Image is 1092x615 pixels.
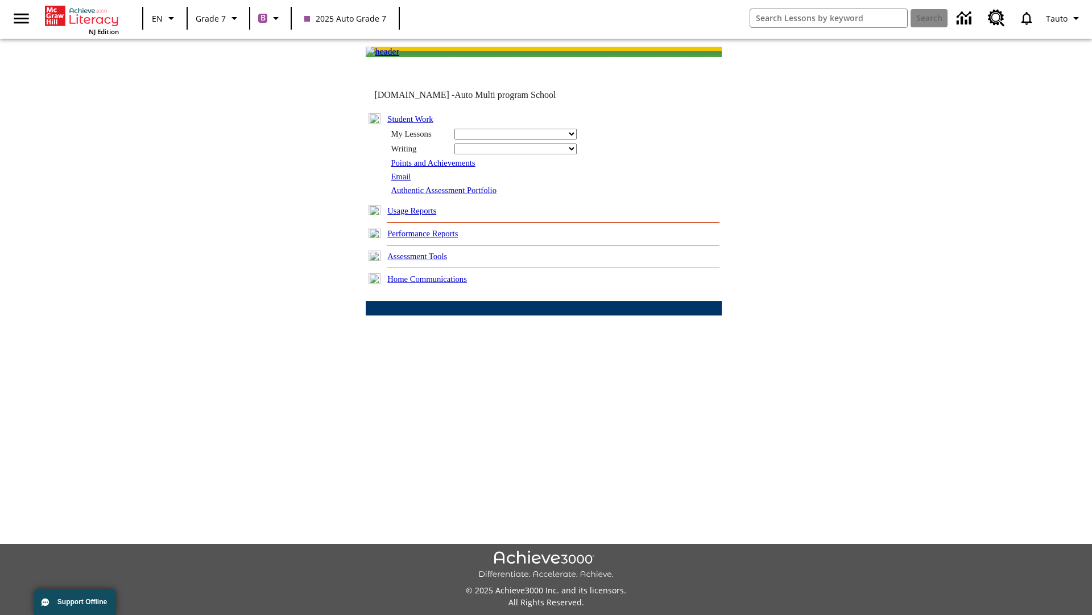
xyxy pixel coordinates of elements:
img: header [366,47,399,57]
a: Resource Center, Will open in new tab [981,3,1012,34]
img: plus.gif [369,205,380,215]
span: Tauto [1046,13,1068,24]
nobr: Auto Multi program School [454,90,556,100]
a: Data Center [950,3,981,34]
span: Support Offline [57,598,107,606]
button: Profile/Settings [1041,8,1087,28]
a: Performance Reports [387,229,458,238]
a: Points and Achievements [391,158,475,167]
img: Achieve3000 Differentiate Accelerate Achieve [478,551,614,580]
span: EN [152,13,163,24]
a: Home Communications [387,274,467,284]
button: Language: EN, Select a language [147,8,183,28]
span: B [260,11,266,25]
img: plus.gif [369,273,380,284]
div: My Lessons [391,129,448,139]
td: [DOMAIN_NAME] - [374,90,584,100]
img: minus.gif [369,113,380,124]
img: plus.gif [369,228,380,238]
input: search field [750,9,907,27]
span: Grade 7 [196,13,226,24]
span: 2025 Auto Grade 7 [304,13,386,24]
a: Authentic Assessment Portfolio [391,186,497,195]
button: Support Offline [34,589,116,615]
div: Home [45,3,119,36]
img: plus.gif [369,251,380,261]
a: Student Work [387,114,433,124]
a: Usage Reports [387,206,436,215]
button: Boost Class color is purple. Change class color [254,8,287,28]
a: Email [391,172,411,181]
button: Open side menu [5,2,38,35]
button: Grade: Grade 7, Select a grade [191,8,246,28]
a: Assessment Tools [387,252,447,261]
a: Notifications [1012,3,1041,33]
div: Writing [391,144,448,154]
span: NJ Edition [89,27,119,36]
